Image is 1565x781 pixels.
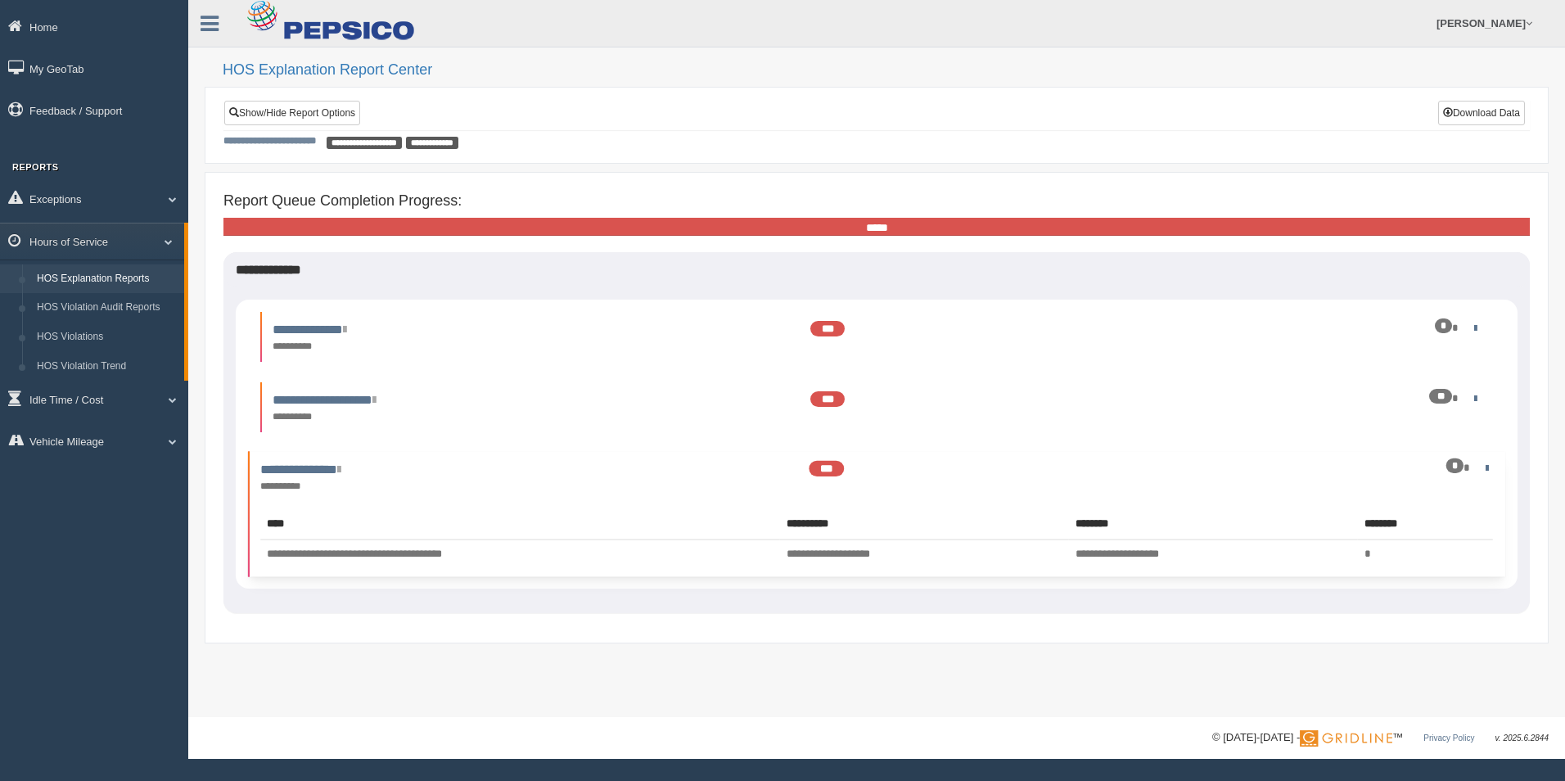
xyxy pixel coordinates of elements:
a: Privacy Policy [1423,734,1474,743]
button: Download Data [1438,101,1525,125]
a: Show/Hide Report Options [224,101,360,125]
span: v. 2025.6.2844 [1495,734,1549,743]
li: Expand [260,382,1493,432]
a: HOS Violation Audit Reports [29,293,184,323]
a: HOS Violation Trend [29,352,184,381]
li: Expand [260,312,1493,362]
img: Gridline [1300,730,1392,747]
div: © [DATE]-[DATE] - ™ [1212,729,1549,747]
h4: Report Queue Completion Progress: [223,193,1530,210]
a: HOS Explanation Reports [29,264,184,294]
a: HOS Violations [29,323,184,352]
h2: HOS Explanation Report Center [223,62,1549,79]
li: Expand [248,452,1505,577]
